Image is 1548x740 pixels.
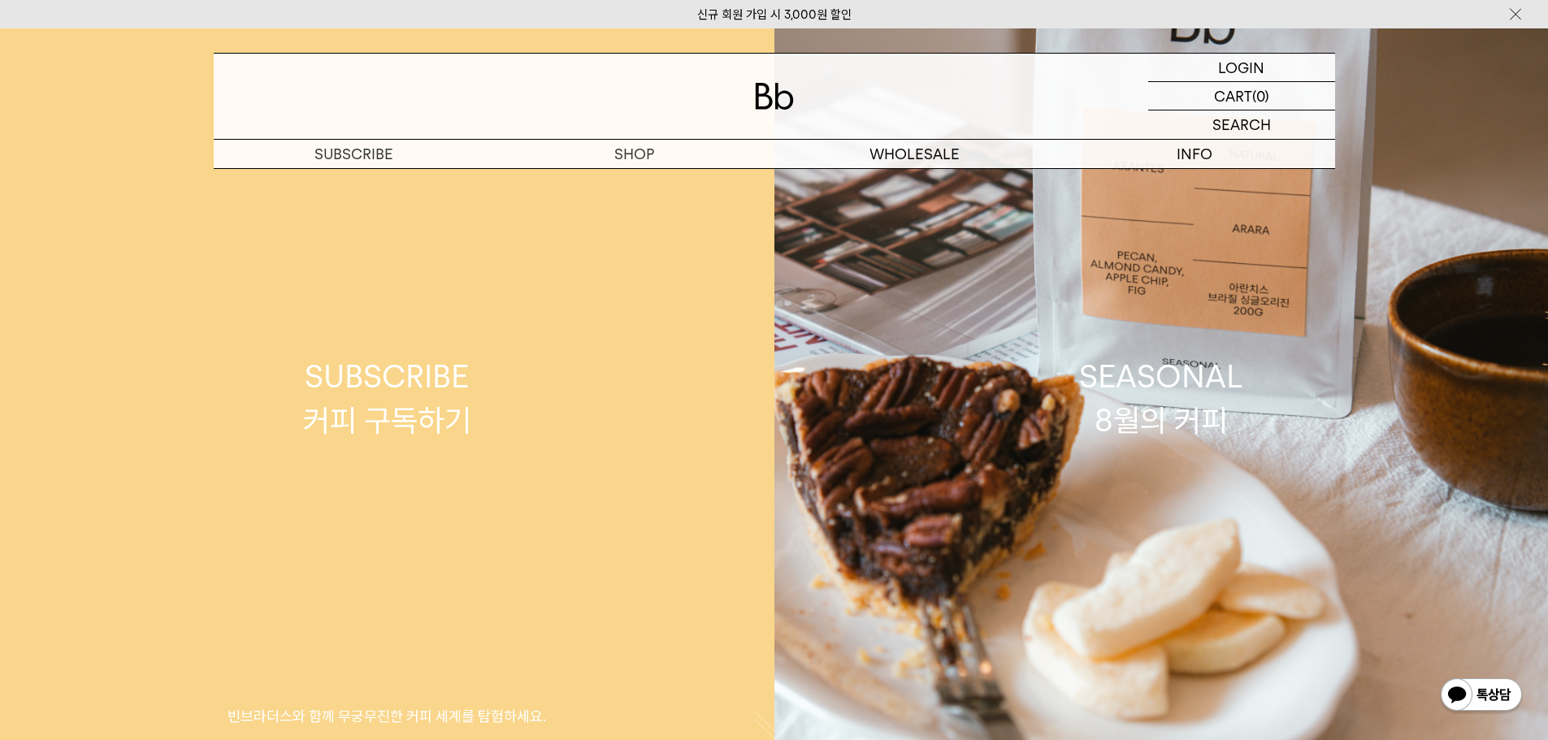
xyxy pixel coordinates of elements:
[1252,82,1269,110] p: (0)
[697,7,852,22] a: 신규 회원 가입 시 3,000원 할인
[774,140,1055,168] p: WHOLESALE
[1055,140,1335,168] p: INFO
[494,140,774,168] a: SHOP
[1439,677,1524,716] img: 카카오톡 채널 1:1 채팅 버튼
[1148,54,1335,82] a: LOGIN
[1079,355,1243,441] div: SEASONAL 8월의 커피
[1218,54,1264,81] p: LOGIN
[1148,82,1335,110] a: CART (0)
[755,83,794,110] img: 로고
[214,140,494,168] a: SUBSCRIBE
[303,355,471,441] div: SUBSCRIBE 커피 구독하기
[1214,82,1252,110] p: CART
[1212,110,1271,139] p: SEARCH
